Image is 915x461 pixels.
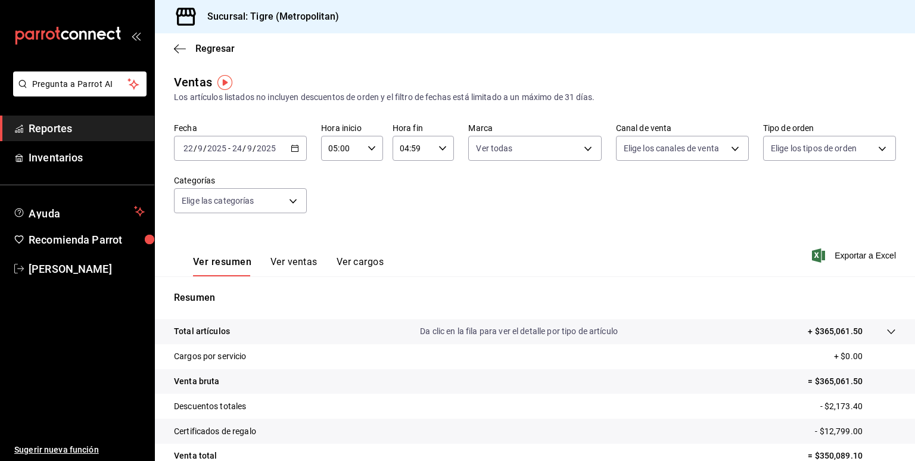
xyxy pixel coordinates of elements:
[337,256,384,276] button: Ver cargos
[616,124,749,132] label: Canal de venta
[174,176,307,185] label: Categorías
[174,124,307,132] label: Fecha
[270,256,318,276] button: Ver ventas
[197,144,203,153] input: --
[174,375,219,388] p: Venta bruta
[247,144,253,153] input: --
[29,204,129,219] span: Ayuda
[232,144,242,153] input: --
[256,144,276,153] input: ----
[808,325,863,338] p: + $365,061.50
[174,400,246,413] p: Descuentos totales
[29,261,145,277] span: [PERSON_NAME]
[834,350,896,363] p: + $0.00
[29,120,145,136] span: Reportes
[468,124,601,132] label: Marca
[253,144,256,153] span: /
[198,10,339,24] h3: Sucursal: Tigre (Metropolitan)
[420,325,618,338] p: Da clic en la fila para ver el detalle por tipo de artículo
[182,195,254,207] span: Elige las categorías
[193,256,384,276] div: navigation tabs
[242,144,246,153] span: /
[183,144,194,153] input: --
[228,144,231,153] span: -
[207,144,227,153] input: ----
[193,256,251,276] button: Ver resumen
[32,78,128,91] span: Pregunta a Parrot AI
[174,91,896,104] div: Los artículos listados no incluyen descuentos de orden y el filtro de fechas está limitado a un m...
[195,43,235,54] span: Regresar
[763,124,896,132] label: Tipo de orden
[393,124,455,132] label: Hora fin
[131,31,141,41] button: open_drawer_menu
[174,43,235,54] button: Regresar
[174,291,896,305] p: Resumen
[13,71,147,96] button: Pregunta a Parrot AI
[174,73,212,91] div: Ventas
[174,325,230,338] p: Total artículos
[8,86,147,99] a: Pregunta a Parrot AI
[808,375,896,388] p: = $365,061.50
[194,144,197,153] span: /
[814,248,896,263] button: Exportar a Excel
[217,75,232,90] img: Tooltip marker
[14,444,145,456] span: Sugerir nueva función
[203,144,207,153] span: /
[815,425,896,438] p: - $12,799.00
[321,124,383,132] label: Hora inicio
[820,400,896,413] p: - $2,173.40
[174,425,256,438] p: Certificados de regalo
[174,350,247,363] p: Cargos por servicio
[771,142,857,154] span: Elige los tipos de orden
[476,142,512,154] span: Ver todas
[29,232,145,248] span: Recomienda Parrot
[624,142,719,154] span: Elige los canales de venta
[29,149,145,166] span: Inventarios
